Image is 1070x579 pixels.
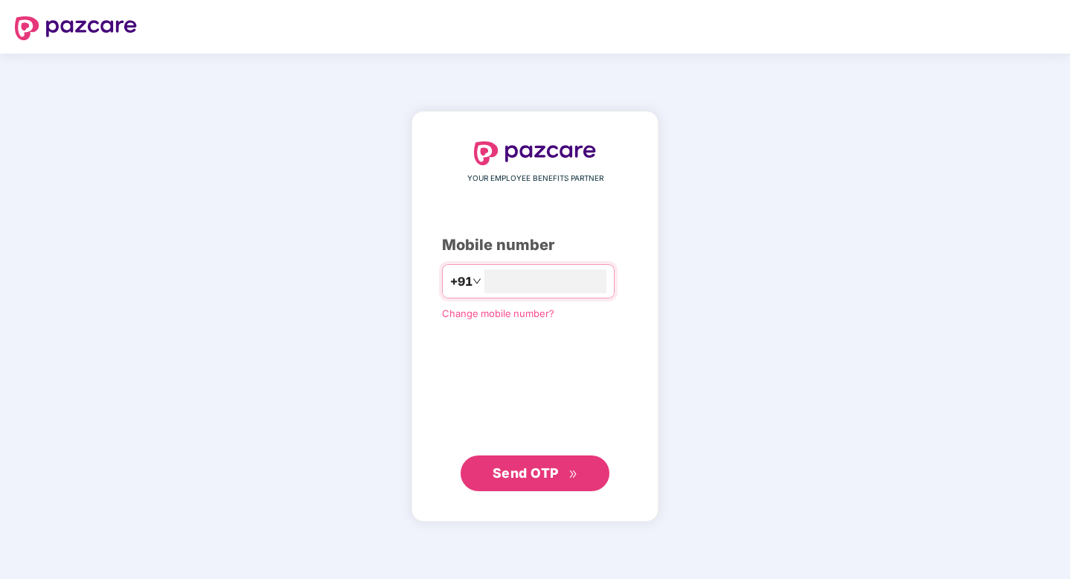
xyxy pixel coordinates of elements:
[472,277,481,286] span: down
[474,141,596,165] img: logo
[15,16,137,40] img: logo
[442,234,628,257] div: Mobile number
[467,173,603,185] span: YOUR EMPLOYEE BENEFITS PARTNER
[450,272,472,291] span: +91
[568,470,578,479] span: double-right
[442,307,554,319] a: Change mobile number?
[493,465,559,481] span: Send OTP
[461,455,609,491] button: Send OTPdouble-right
